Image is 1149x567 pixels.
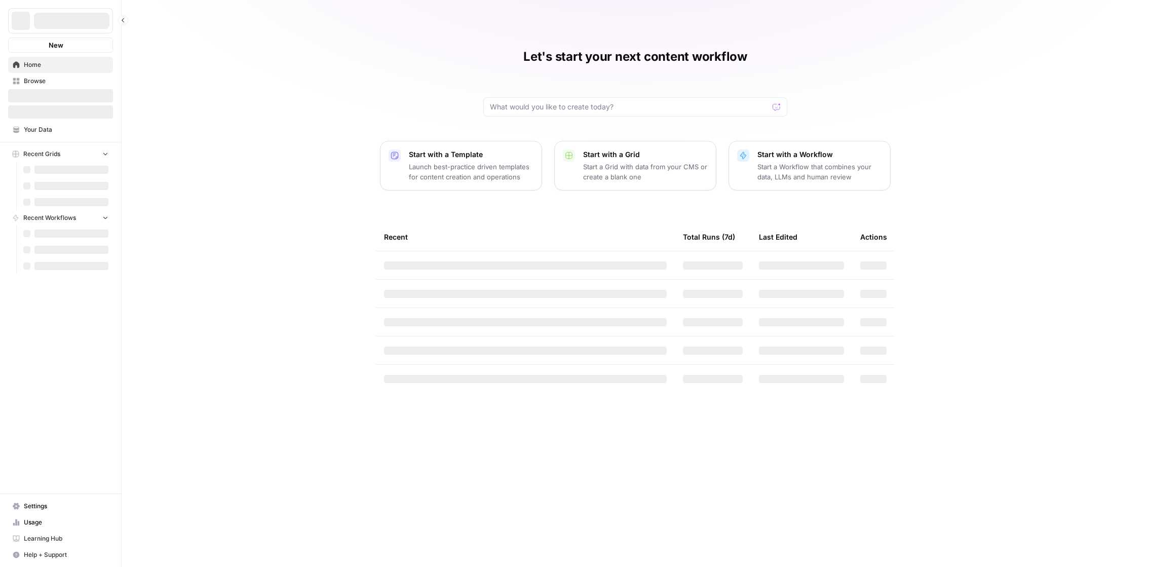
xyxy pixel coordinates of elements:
span: New [49,40,63,50]
input: What would you like to create today? [490,102,769,112]
button: New [8,37,113,53]
a: Your Data [8,122,113,138]
span: Recent Grids [23,149,60,159]
p: Start with a Workflow [757,149,882,160]
span: Recent Workflows [23,213,76,222]
div: Actions [860,223,887,251]
span: Help + Support [24,550,108,559]
button: Recent Workflows [8,210,113,225]
div: Recent [384,223,667,251]
div: Last Edited [759,223,797,251]
a: Usage [8,514,113,531]
button: Start with a GridStart a Grid with data from your CMS or create a blank one [554,141,716,191]
a: Browse [8,73,113,89]
span: Settings [24,502,108,511]
div: Total Runs (7d) [683,223,735,251]
a: Learning Hub [8,531,113,547]
a: Settings [8,498,113,514]
span: Learning Hub [24,534,108,543]
a: Home [8,57,113,73]
span: Your Data [24,125,108,134]
p: Start a Grid with data from your CMS or create a blank one [583,162,708,182]
button: Start with a TemplateLaunch best-practice driven templates for content creation and operations [380,141,542,191]
button: Help + Support [8,547,113,563]
button: Recent Grids [8,146,113,162]
h1: Let's start your next content workflow [523,49,747,65]
p: Start with a Template [409,149,533,160]
span: Home [24,60,108,69]
p: Start with a Grid [583,149,708,160]
button: Start with a WorkflowStart a Workflow that combines your data, LLMs and human review [729,141,891,191]
p: Launch best-practice driven templates for content creation and operations [409,162,533,182]
p: Start a Workflow that combines your data, LLMs and human review [757,162,882,182]
span: Usage [24,518,108,527]
span: Browse [24,77,108,86]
